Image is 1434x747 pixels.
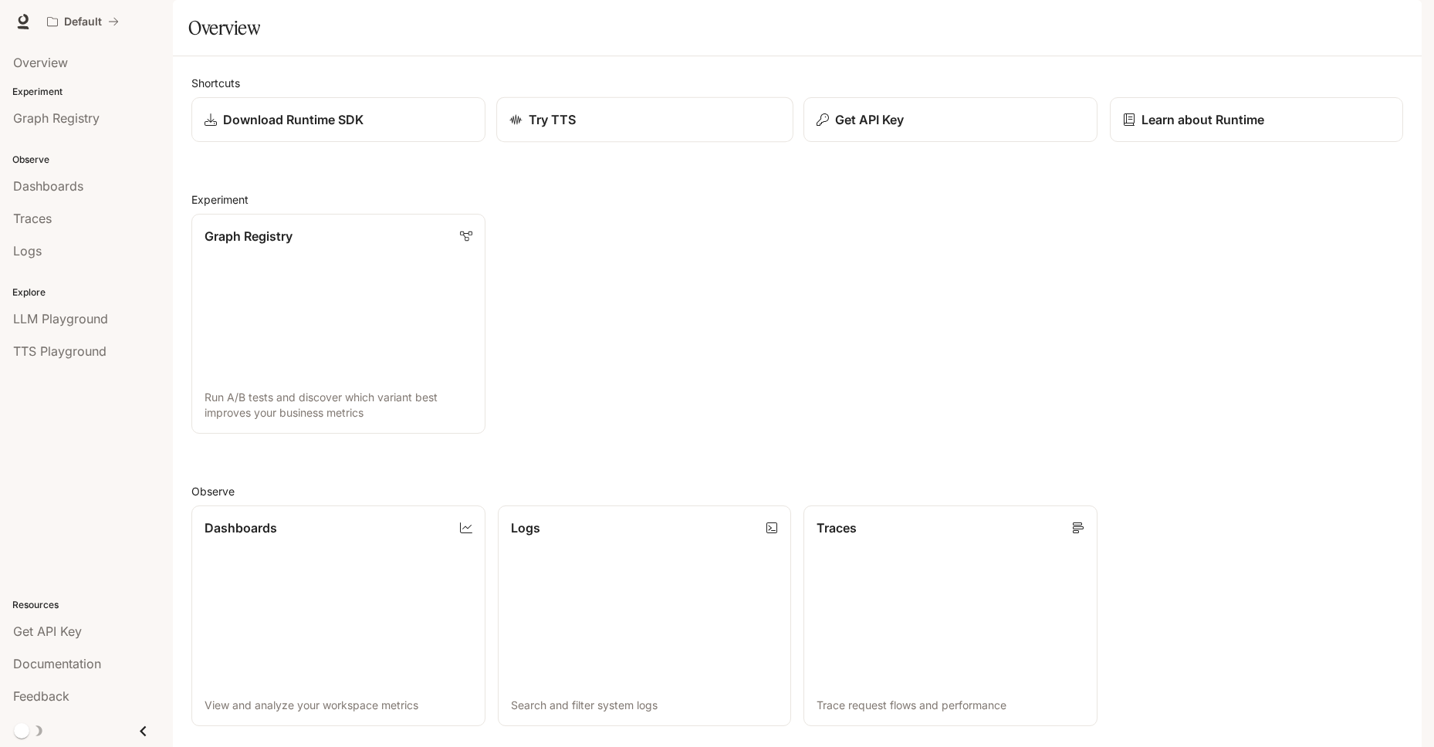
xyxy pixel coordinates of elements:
p: Learn about Runtime [1141,110,1264,129]
p: Get API Key [835,110,904,129]
p: Try TTS [528,110,576,129]
button: All workspaces [40,6,126,37]
a: Try TTS [496,97,793,143]
a: DashboardsView and analyze your workspace metrics [191,505,485,725]
p: Logs [511,519,540,537]
p: Graph Registry [205,227,293,245]
p: Search and filter system logs [511,698,779,713]
a: Download Runtime SDK [191,97,485,142]
p: Dashboards [205,519,277,537]
button: Get API Key [803,97,1097,142]
a: LogsSearch and filter system logs [498,505,792,725]
h2: Observe [191,483,1403,499]
p: Download Runtime SDK [223,110,364,129]
h1: Overview [188,12,260,43]
a: Learn about Runtime [1110,97,1404,142]
h2: Shortcuts [191,75,1403,91]
p: Default [64,15,102,29]
h2: Experiment [191,191,1403,208]
p: Run A/B tests and discover which variant best improves your business metrics [205,390,472,421]
p: Trace request flows and performance [817,698,1084,713]
p: Traces [817,519,857,537]
p: View and analyze your workspace metrics [205,698,472,713]
a: TracesTrace request flows and performance [803,505,1097,725]
a: Graph RegistryRun A/B tests and discover which variant best improves your business metrics [191,214,485,434]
